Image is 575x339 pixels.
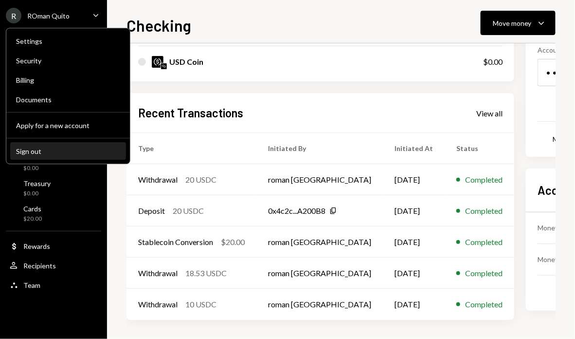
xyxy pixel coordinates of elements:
div: Treasury [23,179,51,188]
div: Sign out [16,147,120,155]
div: 20 USDC [185,174,216,186]
div: $0.00 [23,164,47,172]
div: Recipients [23,262,56,270]
div: ROman Quito [27,12,70,20]
a: Team [6,276,101,294]
h1: Checking [126,16,191,35]
div: Completed [465,205,503,217]
div: R [6,8,21,23]
th: Type [126,133,256,164]
th: Initiated By [256,133,383,164]
a: Billing [10,71,126,89]
a: Documents [10,91,126,108]
div: Deposit [138,205,165,217]
div: Billing [16,76,120,84]
div: Withdrawal [138,299,178,310]
button: Apply for a new account [10,117,126,134]
div: Move money [493,18,532,28]
a: Rewards [6,237,101,255]
div: Completed [465,174,503,186]
a: Treasury$0.00 [6,176,101,200]
div: $20.00 [23,215,42,223]
img: USDC [152,56,163,68]
div: $0.00 [483,56,503,68]
a: Cards$20.00 [6,202,101,225]
div: Settings [16,37,120,45]
td: roman [GEOGRAPHIC_DATA] [256,289,383,320]
div: $20.00 [221,236,245,248]
div: $0.00 [23,189,51,198]
div: Rewards [23,242,50,250]
a: Recipients [6,257,101,274]
a: Settings [10,32,126,50]
div: Cards [23,205,42,213]
button: Move money [481,11,556,35]
td: [DATE] [383,289,445,320]
td: roman [GEOGRAPHIC_DATA] [256,258,383,289]
div: Stablecoin Conversion [138,236,213,248]
a: Security [10,52,126,69]
td: [DATE] [383,258,445,289]
h2: Recent Transactions [138,105,243,121]
div: Security [16,56,120,65]
div: Completed [465,267,503,279]
td: roman [GEOGRAPHIC_DATA] [256,226,383,258]
div: Withdrawal [138,174,178,186]
td: roman [GEOGRAPHIC_DATA] [256,164,383,195]
div: 0x4c2c...A200B8 [268,205,325,217]
th: Initiated At [383,133,445,164]
div: Completed [465,236,503,248]
div: Completed [465,299,503,310]
button: Sign out [10,143,126,160]
div: Team [23,281,40,289]
div: Withdrawal [138,267,178,279]
div: 20 USDC [173,205,204,217]
img: polygon-mainnet [161,63,167,69]
div: 18.53 USDC [185,267,227,279]
td: [DATE] [383,195,445,226]
th: Status [445,133,514,164]
div: Apply for a new account [16,121,120,130]
a: View all [476,108,503,118]
td: [DATE] [383,164,445,195]
div: USD Coin [169,56,203,68]
div: Documents [16,95,120,104]
div: 10 USDC [185,299,216,310]
td: [DATE] [383,226,445,258]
